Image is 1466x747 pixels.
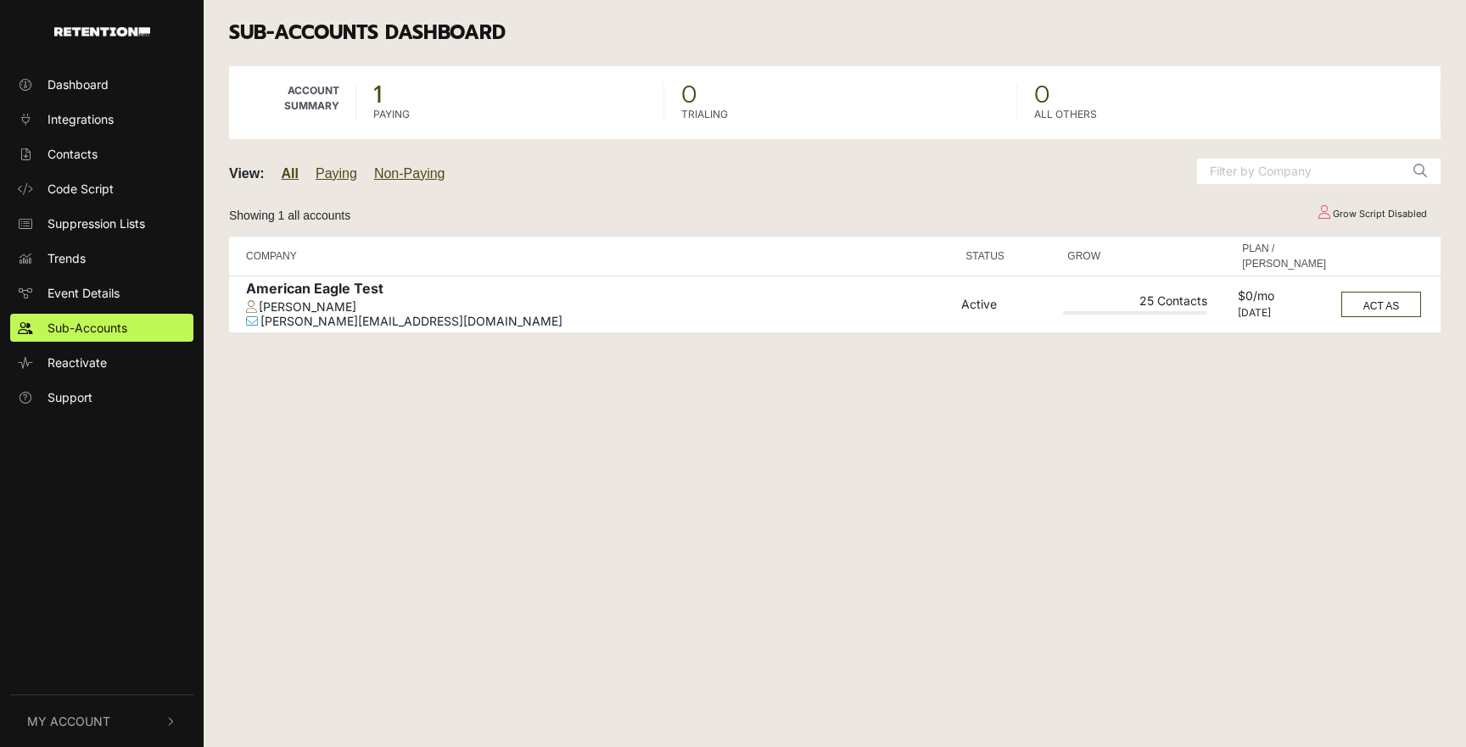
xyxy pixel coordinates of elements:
[10,695,193,747] button: My Account
[48,284,120,302] span: Event Details
[27,712,110,730] span: My Account
[1063,294,1207,312] div: 25 Contacts
[48,354,107,371] span: Reactivate
[10,348,193,376] a: Reactivate
[681,107,728,122] label: TRIALING
[246,281,953,300] div: American Eagle Test
[229,236,957,276] th: COMPANY
[10,383,193,411] a: Support
[1238,289,1330,307] div: $0/mo
[373,76,382,113] strong: 1
[10,279,193,307] a: Event Details
[1197,159,1401,184] input: Filter by Company
[10,175,193,203] a: Code Script
[246,300,953,315] div: [PERSON_NAME]
[10,105,193,133] a: Integrations
[10,209,193,237] a: Suppression Lists
[957,236,1059,276] th: STATUS
[957,276,1059,332] td: Active
[10,70,193,98] a: Dashboard
[48,319,127,337] span: Sub-Accounts
[10,314,193,342] a: Sub-Accounts
[48,215,145,232] span: Suppression Lists
[374,166,445,181] a: Non-Paying
[229,66,356,139] td: Account Summary
[246,315,953,329] div: [PERSON_NAME][EMAIL_ADDRESS][DOMAIN_NAME]
[229,21,1441,45] h3: Sub-accounts Dashboard
[54,27,150,36] img: Retention.com
[48,249,86,267] span: Trends
[1238,307,1330,319] div: [DATE]
[1302,199,1441,229] td: Grow Script Disabled
[282,166,299,181] a: All
[48,75,109,93] span: Dashboard
[1034,83,1424,107] span: 0
[229,209,350,222] small: Showing 1 all accounts
[373,107,410,122] label: PAYING
[10,244,193,272] a: Trends
[48,388,92,406] span: Support
[48,110,114,128] span: Integrations
[48,145,98,163] span: Contacts
[48,180,114,198] span: Code Script
[1341,292,1421,317] button: ACT AS
[316,166,357,181] a: Paying
[1034,107,1097,122] label: ALL OTHERS
[229,166,265,181] strong: View:
[1234,236,1335,276] th: PLAN / [PERSON_NAME]
[1063,311,1207,315] div: Plan Usage: 0%
[681,83,1000,107] span: 0
[1059,236,1211,276] th: GROW
[10,140,193,168] a: Contacts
